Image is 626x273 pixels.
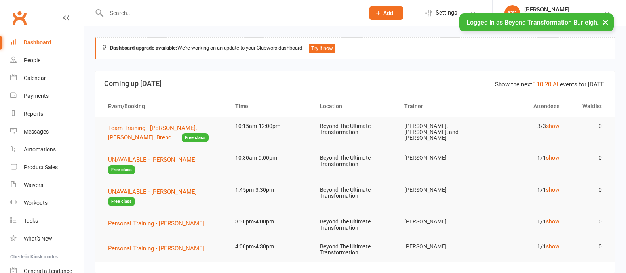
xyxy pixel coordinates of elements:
div: Dashboard [24,39,51,46]
a: Calendar [10,69,84,87]
a: What's New [10,230,84,248]
td: Beyond The Ultimate Transformation [313,117,398,142]
td: [PERSON_NAME] [397,212,482,231]
td: [PERSON_NAME] [397,181,482,199]
a: Product Sales [10,158,84,176]
td: 1/1 [482,149,567,167]
td: [PERSON_NAME] [397,237,482,256]
a: Clubworx [10,8,29,28]
div: Calendar [24,75,46,81]
th: Waitlist [567,96,609,116]
a: Tasks [10,212,84,230]
a: Waivers [10,176,84,194]
span: Settings [436,4,457,22]
td: Beyond The Ultimate Transformation [313,237,398,262]
span: Free class [108,165,135,174]
a: 20 [545,81,551,88]
a: show [546,218,559,225]
a: show [546,243,559,250]
div: Automations [24,146,56,153]
a: Workouts [10,194,84,212]
a: All [553,81,560,88]
a: Messages [10,123,84,141]
td: 0 [567,212,609,231]
button: UNAVAILABLE - [PERSON_NAME]Free class [108,155,221,174]
div: Beyond Transformation Burleigh [524,13,604,20]
td: 10:15am-12:00pm [228,117,313,136]
td: Beyond The Ultimate Transformation [313,149,398,174]
button: UNAVAILABLE - [PERSON_NAME]Free class [108,187,221,206]
span: Free class [182,133,209,142]
a: Payments [10,87,84,105]
div: People [24,57,40,63]
td: 1/1 [482,237,567,256]
td: 1:45pm-3:30pm [228,181,313,199]
td: 3:30pm-4:00pm [228,212,313,231]
span: Free class [108,197,135,206]
div: Tasks [24,218,38,224]
strong: Dashboard upgrade available: [110,45,177,51]
button: Try it now [309,44,335,53]
td: 4:00pm-4:30pm [228,237,313,256]
a: 5 [532,81,535,88]
td: 0 [567,181,609,199]
span: Personal Training - [PERSON_NAME] [108,245,204,252]
span: Personal Training - [PERSON_NAME] [108,220,204,227]
button: Add [369,6,403,20]
div: SG [504,5,520,21]
a: show [546,123,559,129]
th: Time [228,96,313,116]
span: UNAVAILABLE - [PERSON_NAME] [108,188,197,195]
td: 1/1 [482,212,567,231]
a: show [546,187,559,193]
span: Add [383,10,393,16]
div: Waivers [24,182,43,188]
div: Product Sales [24,164,58,170]
div: Payments [24,93,49,99]
td: Beyond The Ultimate Transformation [313,181,398,206]
div: Workouts [24,200,48,206]
a: 10 [537,81,543,88]
th: Event/Booking [101,96,228,116]
button: × [598,13,613,31]
td: 0 [567,149,609,167]
span: UNAVAILABLE - [PERSON_NAME] [108,156,197,163]
td: 0 [567,117,609,136]
td: [PERSON_NAME] [397,149,482,167]
span: Team Training - [PERSON_NAME], [PERSON_NAME], Brend... [108,124,197,141]
a: Dashboard [10,34,84,52]
span: Logged in as Beyond Transformation Burleigh. [466,19,599,26]
td: 0 [567,237,609,256]
div: Show the next events for [DATE] [495,80,606,89]
div: What's New [24,235,52,242]
a: People [10,52,84,69]
th: Attendees [482,96,567,116]
th: Trainer [397,96,482,116]
div: Messages [24,128,49,135]
td: 3/3 [482,117,567,136]
h3: Coming up [DATE] [104,80,606,88]
input: Search... [104,8,359,19]
div: Reports [24,111,43,117]
td: 10:30am-9:00pm [228,149,313,167]
a: Automations [10,141,84,158]
a: show [546,155,559,161]
th: Location [313,96,398,116]
button: Personal Training - [PERSON_NAME] [108,244,210,253]
a: Reports [10,105,84,123]
button: Personal Training - [PERSON_NAME] [108,219,210,228]
td: Beyond The Ultimate Transformation [313,212,398,237]
button: Team Training - [PERSON_NAME], [PERSON_NAME], Brend...Free class [108,123,221,143]
div: We're working on an update to your Clubworx dashboard. [95,37,615,59]
div: [PERSON_NAME] [524,6,604,13]
td: [PERSON_NAME], [PERSON_NAME], and [PERSON_NAME] [397,117,482,148]
td: 1/1 [482,181,567,199]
